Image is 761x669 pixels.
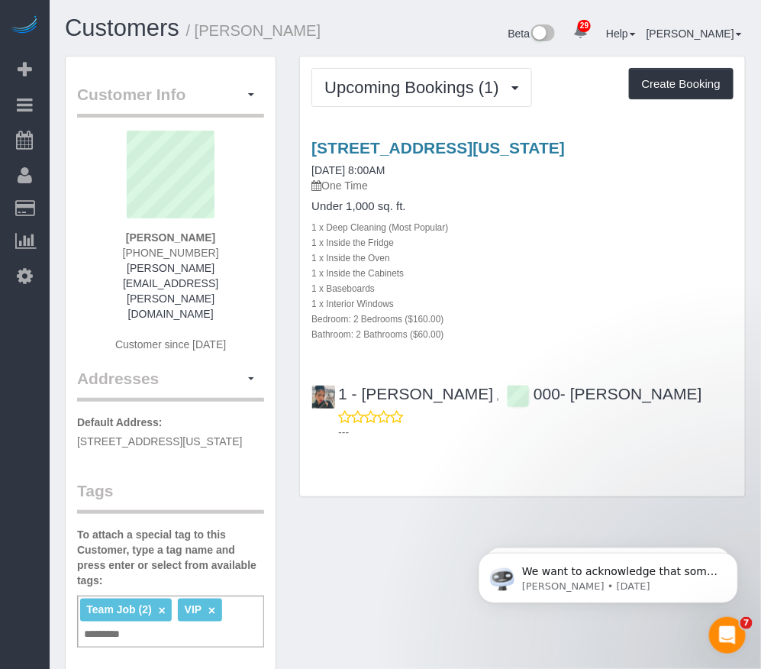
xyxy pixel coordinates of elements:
span: [PHONE_NUMBER] [123,247,219,259]
a: Help [606,27,636,40]
strong: [PERSON_NAME] [126,231,215,244]
img: New interface [530,24,555,44]
p: One Time [311,178,734,193]
label: To attach a special tag to this Customer, type a tag name and press enter or select from availabl... [77,527,264,588]
small: 1 x Inside the Cabinets [311,268,404,279]
iframe: Intercom live chat [709,617,746,654]
h4: Under 1,000 sq. ft. [311,200,734,213]
span: VIP [185,603,202,616]
legend: Tags [77,480,264,514]
img: 1 - Marlenyn Robles [312,386,335,409]
span: 7 [740,617,753,629]
a: 1 - [PERSON_NAME] [311,385,493,402]
a: 000- [PERSON_NAME] [507,385,702,402]
small: 1 x Baseboards [311,283,375,294]
span: We want to acknowledge that some users may be experiencing lag or slower performance in our softw... [66,44,263,254]
small: 1 x Inside the Oven [311,253,389,263]
small: 1 x Inside the Fridge [311,238,394,248]
iframe: Intercom notifications message [456,521,761,628]
small: Bedroom: 2 Bedrooms ($160.00) [311,314,443,325]
small: / [PERSON_NAME] [186,22,321,39]
a: Customers [65,15,179,41]
img: Automaid Logo [9,15,40,37]
a: [PERSON_NAME][EMAIL_ADDRESS][PERSON_NAME][DOMAIN_NAME] [123,262,218,320]
a: 29 [566,15,595,49]
span: 29 [578,20,591,32]
button: Upcoming Bookings (1) [311,68,532,107]
span: Customer since [DATE] [115,338,226,351]
a: [DATE] 8:00AM [311,164,385,176]
small: 1 x Interior Windows [311,299,394,309]
span: [STREET_ADDRESS][US_STATE] [77,435,243,448]
p: Message from Ellie, sent 3d ago [66,59,263,73]
a: [PERSON_NAME] [647,27,742,40]
a: × [159,604,166,617]
span: Team Job (2) [86,603,151,616]
a: × [208,604,215,617]
a: [STREET_ADDRESS][US_STATE] [311,139,565,157]
p: --- [338,425,734,440]
button: Create Booking [629,68,734,100]
small: 1 x Deep Cleaning (Most Popular) [311,222,448,233]
small: Bathroom: 2 Bathrooms ($60.00) [311,329,443,340]
a: Beta [508,27,556,40]
span: Upcoming Bookings (1) [324,78,507,97]
legend: Customer Info [77,83,264,118]
span: , [496,389,499,402]
label: Default Address: [77,415,163,430]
